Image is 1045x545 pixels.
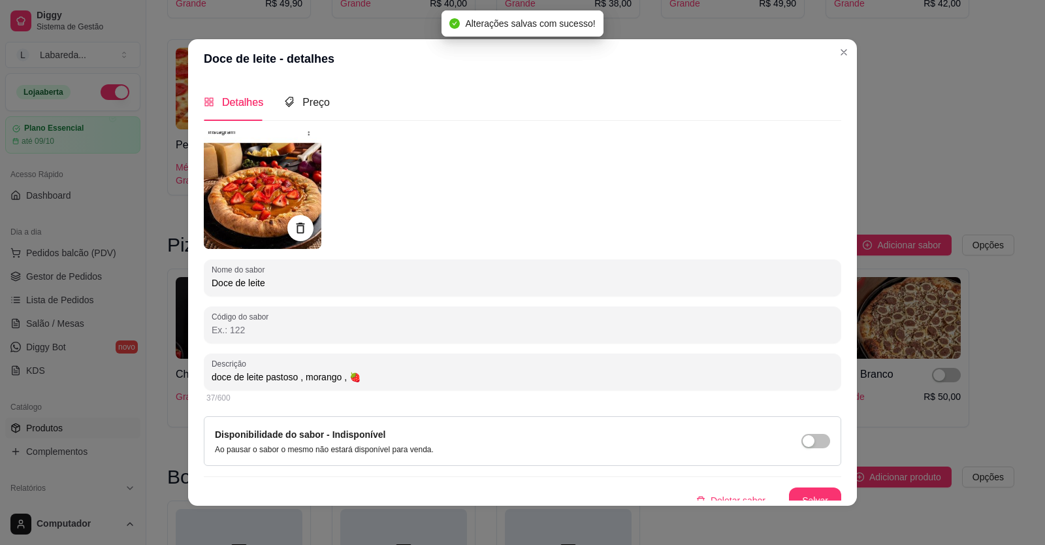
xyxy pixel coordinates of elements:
[188,39,857,78] header: Doce de leite - detalhes
[302,97,330,108] span: Preço
[212,311,273,322] label: Código do sabor
[696,496,705,505] span: delete
[212,276,833,289] input: Nome do sabor
[215,444,434,455] p: Ao pausar o sabor o mesmo não estará disponível para venda.
[204,97,214,107] span: appstore
[215,429,385,440] label: Disponibilidade do sabor - Indisponível
[465,18,595,29] span: Alterações salvas com sucesso!
[449,18,460,29] span: check-circle
[789,487,841,514] button: Salvar
[222,97,263,108] span: Detalhes
[833,42,854,63] button: Close
[206,393,839,403] div: 37/600
[204,131,321,249] img: Doce de leite
[284,97,295,107] span: tags
[212,323,833,337] input: Código do sabor
[212,264,269,275] label: Nome do sabor
[212,358,251,369] label: Descrição
[212,371,833,384] input: Descrição
[686,487,776,514] button: deleteDeletar sabor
